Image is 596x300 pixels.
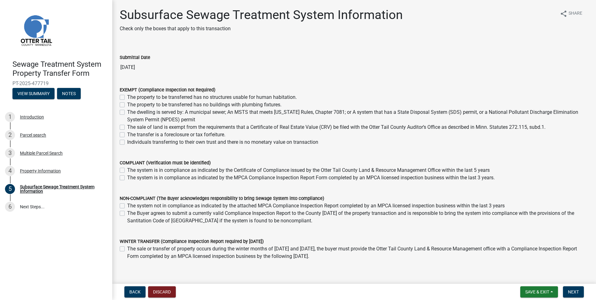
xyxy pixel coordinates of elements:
label: The property to be transferred has no buildings with plumbing fixtures. [127,101,281,109]
h1: Subsurface Sewage Treatment System Information [120,7,403,22]
label: The transfer is a foreclosure or tax forfeiture. [127,131,225,138]
button: Back [124,286,146,298]
label: The sale or transfer of property occurs during the winter months of [DATE] and [DATE], the buyer ... [127,245,589,260]
label: The dwelling is served by: A municipal sewer; An MSTS that meets [US_STATE] Rules, Chapter 7081; ... [127,109,589,123]
div: 3 [5,148,15,158]
div: 2 [5,130,15,140]
label: The system not in compliance as indicated by the attached MPCA Compliance Inspection Report compl... [127,202,505,210]
div: Property Information [20,169,61,173]
label: WINTER TRANSFER (Compliance Inspection Report required by [DATE]) [120,240,264,244]
button: View Summary [12,88,55,99]
img: Otter Tail County, Minnesota [12,7,59,53]
label: The sale of land is exempt from the requirements that a Certificate of Real Estate Value (CRV) be... [127,123,546,131]
label: The Buyer agrees to submit a currently valid Compliance Inspection Report to the County [DATE] of... [127,210,589,225]
label: NON-COMPLIANT (The Buyer acknowledges responsibility to bring Sewage System into compliance) [120,196,324,201]
button: Save & Exit [520,286,558,298]
p: Check only the boxes that apply to this transaction [120,25,403,32]
span: PT-2025-477719 [12,80,100,86]
div: Parcel search [20,133,46,137]
label: COMPLIANT (Verification must be identified) [120,161,211,165]
div: 1 [5,112,15,122]
div: Subsurface Sewage Treatment System Information [20,185,102,193]
button: shareShare [555,7,587,20]
div: 4 [5,166,15,176]
i: share [560,10,567,17]
wm-modal-confirm: Notes [57,91,81,96]
span: Back [129,289,141,294]
h4: Sewage Treatment System Property Transfer Form [12,60,107,78]
button: Discard [148,286,176,298]
button: Next [563,286,584,298]
div: Multiple Parcel Search [20,151,63,155]
button: Notes [57,88,81,99]
label: EXEMPT (Compliance Inspection not Required) [120,88,215,92]
label: Individuals transferring to their own trust and there is no monetary value on transaction [127,138,318,146]
div: 6 [5,202,15,212]
span: Next [568,289,579,294]
span: Share [569,10,582,17]
span: Save & Exit [525,289,549,294]
label: The system is in compliance as indicated by the MPCA Compliance Inspection Report Form completed ... [127,174,495,181]
wm-modal-confirm: Summary [12,91,55,96]
div: Introduction [20,115,44,119]
div: 5 [5,184,15,194]
label: Submittal Date [120,56,150,60]
label: The property to be transferred has no structures usable for human habitation. [127,94,297,101]
label: The system is in compliance as indicated by the Certificate of Compliance issued by the Otter Tai... [127,167,490,174]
